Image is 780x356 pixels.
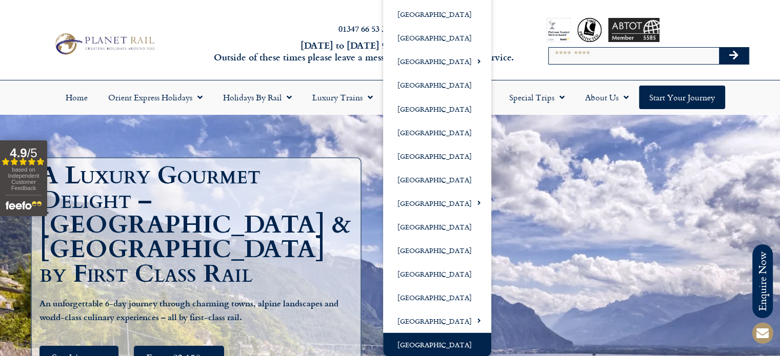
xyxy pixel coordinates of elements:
nav: Menu [5,86,775,109]
a: [GEOGRAPHIC_DATA] [383,97,491,120]
a: Luxury Trains [302,86,383,109]
a: [GEOGRAPHIC_DATA] [383,120,491,144]
a: Holidays by Rail [213,86,302,109]
a: [GEOGRAPHIC_DATA] [383,144,491,167]
a: Home [55,86,98,109]
a: [GEOGRAPHIC_DATA] [383,26,491,50]
img: Planet Rail Train Holidays Logo [51,31,157,57]
a: About Us [575,86,639,109]
a: [GEOGRAPHIC_DATA] [383,285,491,309]
a: Orient Express Holidays [98,86,213,109]
a: [GEOGRAPHIC_DATA] [383,191,491,215]
a: [GEOGRAPHIC_DATA] [383,167,491,191]
a: [GEOGRAPHIC_DATA] [383,332,491,356]
a: [GEOGRAPHIC_DATA] [383,3,491,26]
a: [GEOGRAPHIC_DATA] [383,73,491,97]
a: [GEOGRAPHIC_DATA] [383,50,491,73]
b: An unforgettable 6-day journey through charming towns, alpine landscapes and world-class culinary... [39,297,338,323]
a: [GEOGRAPHIC_DATA] [383,309,491,332]
button: Search [719,48,749,64]
a: [GEOGRAPHIC_DATA] [383,262,491,285]
a: 01347 66 53 33 [338,23,390,34]
a: Start your Journey [639,86,725,109]
a: [GEOGRAPHIC_DATA] [383,238,491,262]
h6: [DATE] to [DATE] 9am – 5pm Outside of these times please leave a message on our 24/7 enquiry serv... [211,39,517,64]
a: Special Trips [499,86,575,109]
h1: A Luxury Gourmet Delight – [GEOGRAPHIC_DATA] & [GEOGRAPHIC_DATA] by First Class Rail [39,163,358,286]
a: [GEOGRAPHIC_DATA] [383,215,491,238]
